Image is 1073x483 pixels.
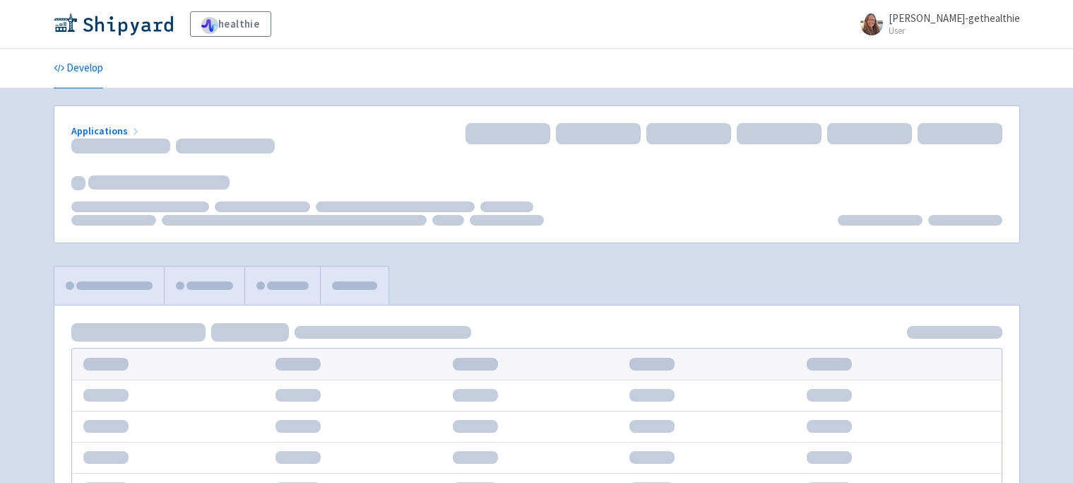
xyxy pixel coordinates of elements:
[889,26,1020,35] small: User
[852,13,1020,35] a: [PERSON_NAME]-gethealthie User
[889,11,1020,25] span: [PERSON_NAME]-gethealthie
[54,49,103,88] a: Develop
[71,124,141,137] a: Applications
[54,13,173,35] img: Shipyard logo
[190,11,271,37] a: healthie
